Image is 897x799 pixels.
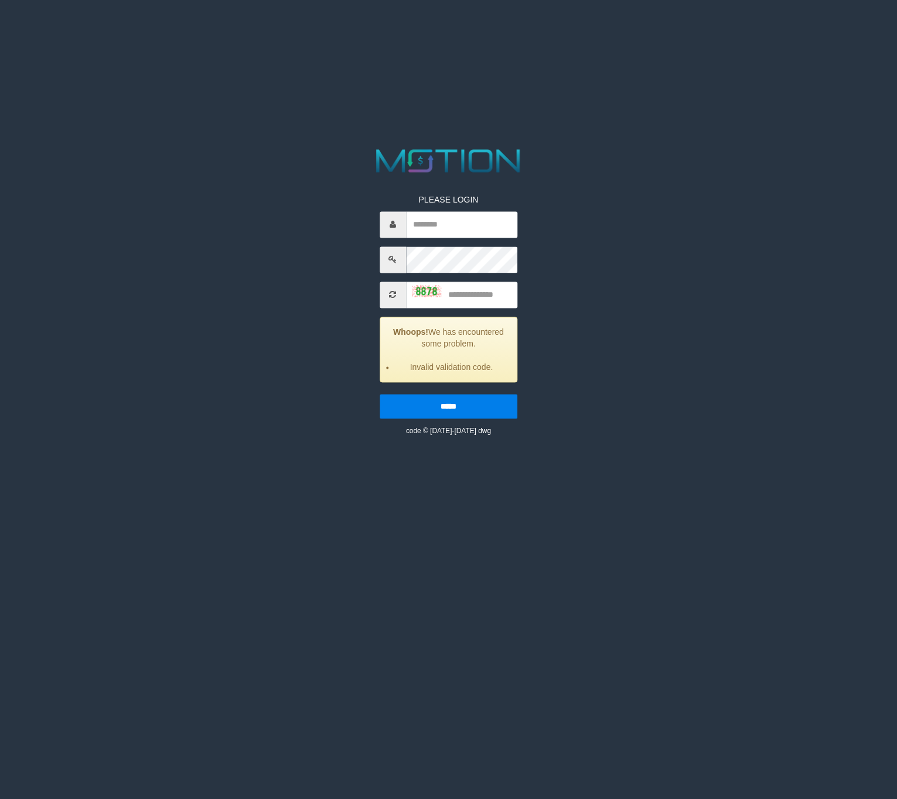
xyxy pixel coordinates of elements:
[406,427,491,435] small: code © [DATE]-[DATE] dwg
[380,194,517,205] p: PLEASE LOGIN
[393,327,428,337] strong: Whoops!
[370,145,527,176] img: MOTION_logo.png
[380,317,517,382] div: We has encountered some problem.
[395,361,508,373] li: Invalid validation code.
[412,285,441,297] img: captcha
